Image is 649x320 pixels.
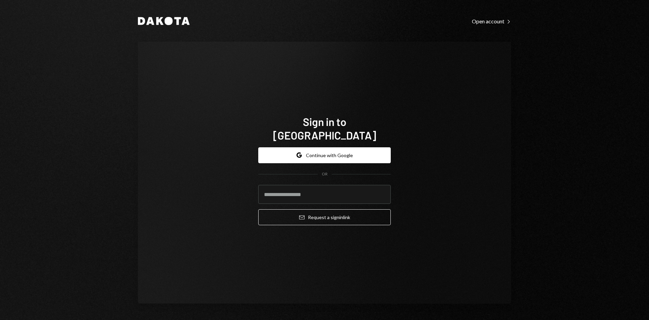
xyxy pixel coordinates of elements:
div: Open account [472,18,511,25]
div: OR [322,171,328,177]
a: Open account [472,17,511,25]
button: Request a signinlink [258,209,391,225]
h1: Sign in to [GEOGRAPHIC_DATA] [258,115,391,142]
button: Continue with Google [258,147,391,163]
